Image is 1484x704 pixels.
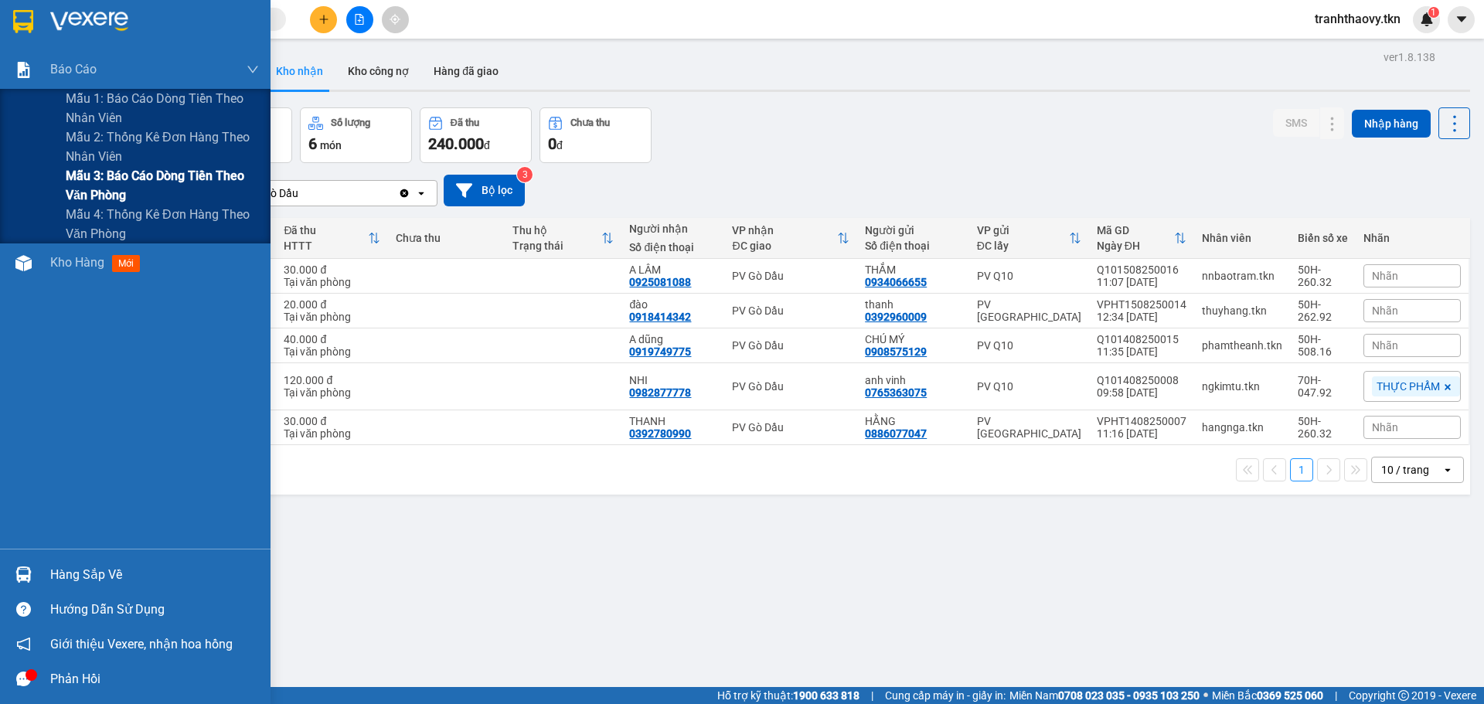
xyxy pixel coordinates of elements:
img: logo.jpg [19,19,97,97]
div: 50H-508.16 [1298,333,1348,358]
div: 30.000 đ [284,264,380,276]
div: Tại văn phòng [284,311,380,323]
div: Biển số xe [1298,232,1348,244]
div: PV Gò Dầu [732,421,849,434]
span: Mẫu 2: Thống kê đơn hàng theo nhân viên [66,128,259,166]
button: 1 [1290,458,1313,481]
button: Chưa thu0đ [539,107,652,163]
input: Selected PV Gò Dầu. [300,185,301,201]
span: message [16,672,31,686]
button: Hàng đã giao [421,53,511,90]
span: Giới thiệu Vexere, nhận hoa hồng [50,634,233,654]
div: Tại văn phòng [284,345,380,358]
div: VPHT1408250007 [1097,415,1186,427]
div: hangnga.tkn [1202,421,1282,434]
span: | [1335,687,1337,704]
div: 11:16 [DATE] [1097,427,1186,440]
span: Mẫu 3: Báo cáo dòng tiền theo văn phòng [66,166,259,205]
div: 40.000 đ [284,333,380,345]
span: | [871,687,873,704]
div: nnbaotram.tkn [1202,270,1282,282]
button: file-add [346,6,373,33]
img: logo-vxr [13,10,33,33]
div: Số điện thoại [629,241,716,253]
div: PV Gò Dầu [732,339,849,352]
div: HTTT [284,240,367,252]
button: Bộ lọc [444,175,525,206]
button: Số lượng6món [300,107,412,163]
button: aim [382,6,409,33]
div: 0392780990 [629,427,691,440]
div: 0925081088 [629,276,691,288]
div: HẰNG [865,415,961,427]
div: 50H-260.32 [1298,264,1348,288]
div: anh vinh [865,374,961,386]
div: Mã GD [1097,224,1174,236]
li: Hotline: 1900 8153 [145,57,646,77]
img: warehouse-icon [15,255,32,271]
div: ĐC giao [732,240,837,252]
div: PV Q10 [977,339,1081,352]
div: 11:35 [DATE] [1097,345,1186,358]
strong: 1900 633 818 [793,689,859,702]
span: Miền Bắc [1212,687,1323,704]
span: question-circle [16,602,31,617]
span: mới [112,255,140,272]
div: Q101508250016 [1097,264,1186,276]
div: Hàng sắp về [50,563,259,587]
span: Nhãn [1372,270,1398,282]
div: VP gửi [977,224,1069,236]
div: Người nhận [629,223,716,235]
div: 0908575129 [865,345,927,358]
div: 11:07 [DATE] [1097,276,1186,288]
div: NHI [629,374,716,386]
div: Người gửi [865,224,961,236]
b: GỬI : PV Gò Dầu [19,112,173,138]
span: 1 [1431,7,1436,18]
span: Nhãn [1372,339,1398,352]
div: THẮM [865,264,961,276]
strong: 0369 525 060 [1257,689,1323,702]
div: Chưa thu [396,232,497,244]
img: warehouse-icon [15,566,32,583]
div: Hướng dẫn sử dụng [50,598,259,621]
span: THỰC PHẨM [1377,379,1440,393]
div: 0918414342 [629,311,691,323]
th: Toggle SortBy [276,218,387,259]
div: 12:34 [DATE] [1097,311,1186,323]
div: Nhân viên [1202,232,1282,244]
span: Cung cấp máy in - giấy in: [885,687,1006,704]
img: icon-new-feature [1420,12,1434,26]
div: thanh [865,298,961,311]
div: A LÂM [629,264,716,276]
svg: open [1441,464,1454,476]
div: PV Q10 [977,270,1081,282]
div: Số điện thoại [865,240,961,252]
div: Số lượng [331,117,370,128]
span: aim [390,14,400,25]
span: ⚪️ [1203,692,1208,699]
div: ver 1.8.138 [1384,49,1435,66]
div: Phản hồi [50,668,259,691]
li: [STREET_ADDRESS][PERSON_NAME]. [GEOGRAPHIC_DATA], Tỉnh [GEOGRAPHIC_DATA] [145,38,646,57]
span: Miền Nam [1009,687,1200,704]
div: PV Gò Dầu [732,270,849,282]
div: 70H-047.92 [1298,374,1348,399]
div: 50H-262.92 [1298,298,1348,323]
span: tranhthaovy.tkn [1302,9,1413,29]
div: Nhãn [1363,232,1461,244]
span: 240.000 [428,134,484,153]
div: Tại văn phòng [284,276,380,288]
span: đ [556,139,563,151]
button: plus [310,6,337,33]
span: plus [318,14,329,25]
div: 50H-260.32 [1298,415,1348,440]
div: A dũng [629,333,716,345]
span: Kho hàng [50,255,104,270]
button: Đã thu240.000đ [420,107,532,163]
span: Báo cáo [50,60,97,79]
th: Toggle SortBy [505,218,621,259]
span: Hỗ trợ kỹ thuật: [717,687,859,704]
span: caret-down [1455,12,1469,26]
span: copyright [1398,690,1409,701]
